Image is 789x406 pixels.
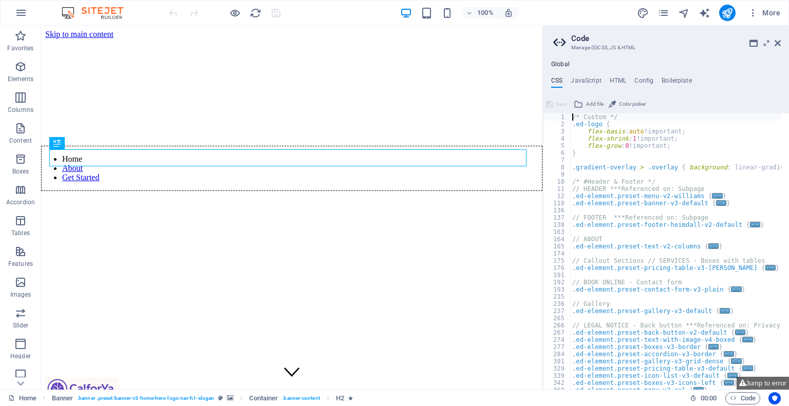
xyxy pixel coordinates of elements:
[699,7,710,19] i: AI Writer
[725,392,760,404] button: Code
[543,113,571,121] div: 1
[543,121,571,128] div: 2
[737,377,789,390] button: Jump to error
[637,7,649,19] button: design
[13,321,29,330] p: Slider
[52,392,353,404] nav: breadcrumb
[678,7,690,19] i: Navigator
[731,358,742,364] span: ...
[708,344,719,350] span: ...
[543,358,571,365] div: 301
[610,77,627,88] h4: HTML
[543,236,571,243] div: 164
[543,149,571,157] div: 6
[543,257,571,264] div: 175
[7,44,33,52] p: Favorites
[543,386,571,394] div: 368
[543,365,571,372] div: 329
[727,373,738,378] span: ...
[721,7,733,19] i: Publish
[543,164,571,171] div: 8
[543,372,571,379] div: 339
[731,286,742,292] span: ...
[543,142,571,149] div: 5
[543,243,571,250] div: 165
[6,198,35,206] p: Accordion
[543,300,571,307] div: 236
[719,5,736,21] button: publish
[11,229,30,237] p: Tables
[690,392,717,404] h6: Session time
[543,214,571,221] div: 137
[543,315,571,322] div: 265
[750,222,760,227] span: ...
[730,392,756,404] span: Code
[551,61,570,69] h4: Global
[543,293,571,300] div: 235
[543,322,571,329] div: 266
[543,307,571,315] div: 237
[708,243,719,249] span: ...
[634,77,653,88] h4: Config
[8,75,34,83] p: Elements
[348,395,353,401] i: Element contains an animation
[743,337,753,342] span: ...
[543,250,571,257] div: 174
[699,7,711,19] button: text_generator
[678,7,690,19] button: navigator
[543,279,571,286] div: 192
[8,260,33,268] p: Features
[41,26,542,390] iframe: To enrich screen reader interactions, please activate Accessibility in Grammarly extension settings
[657,7,670,19] button: pages
[543,135,571,142] div: 4
[543,264,571,272] div: 176
[551,77,562,88] h4: CSS
[720,308,730,314] span: ...
[571,43,760,52] h3: Manage (S)CSS, JS & HTML
[586,98,604,110] span: Add file
[743,365,753,371] span: ...
[571,34,781,43] h2: Code
[662,77,692,88] h4: Boilerplate
[572,98,605,110] button: Add file
[543,128,571,135] div: 3
[571,77,601,88] h4: JavaScript
[8,392,36,404] a: Click to cancel selection. Double-click to open Pages
[543,343,571,351] div: 277
[543,272,571,279] div: 191
[543,192,571,200] div: 12
[8,106,33,114] p: Columns
[227,395,233,401] i: This element contains a background
[637,7,649,19] i: Design (Ctrl+Alt+Y)
[701,392,717,404] span: 00 00
[10,352,31,360] p: Header
[543,157,571,164] div: 7
[619,98,646,110] span: Color picker
[768,392,781,404] button: Usercentrics
[744,5,784,21] button: More
[716,200,726,206] span: ...
[607,98,647,110] button: Color picker
[543,221,571,228] div: 138
[712,193,723,199] span: ...
[12,167,29,176] p: Boxes
[52,392,73,404] span: Click to select. Double-click to edit
[543,329,571,336] div: 267
[10,291,31,299] p: Images
[77,392,214,404] span: . banner .preset-banner-v3-home-hero-logo-nav-h1-slogan
[708,394,709,402] span: :
[543,228,571,236] div: 163
[543,351,571,358] div: 284
[543,207,571,214] div: 136
[735,330,745,335] span: ...
[765,265,776,270] span: ...
[543,171,571,178] div: 9
[724,351,734,357] span: ...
